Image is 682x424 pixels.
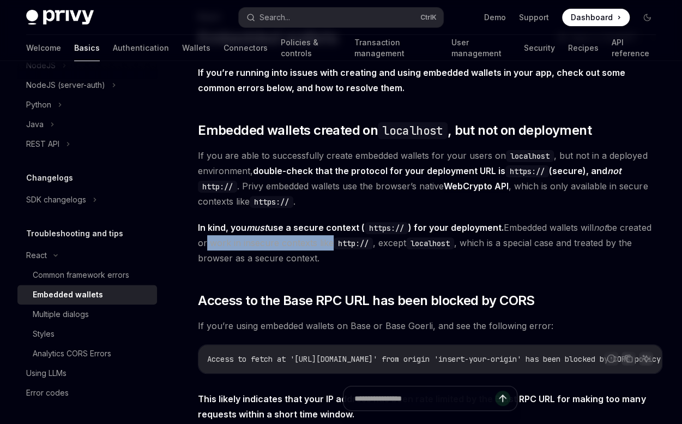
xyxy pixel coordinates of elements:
code: localhost [406,237,454,249]
a: Demo [484,12,506,23]
code: http:// [334,237,373,249]
strong: If you’re running into issues with creating and using embedded wallets in your app, check out som... [198,67,625,93]
code: localhost [506,150,554,162]
a: User management [451,35,511,61]
div: SDK changelogs [26,193,86,206]
em: must [246,222,268,233]
div: Python [26,98,51,111]
button: Copy the contents from the code block [621,351,636,366]
a: Support [519,12,549,23]
span: If you’re using embedded wallets on Base or Base Goerli, and see the following error: [198,318,662,333]
div: Java [26,118,44,131]
div: Analytics CORS Errors [33,347,111,360]
div: Using LLMs [26,367,67,380]
a: Welcome [26,35,61,61]
button: Report incorrect code [604,351,618,366]
a: Transaction management [354,35,438,61]
a: Multiple dialogs [17,304,157,324]
span: Embedded wallets will be created or work in insecure contexts like , except , which is a special ... [198,220,662,266]
button: Search...CtrlK [239,8,443,27]
span: Dashboard [571,12,613,23]
div: Common framework errors [33,268,129,282]
strong: double-check that the protocol for your deployment URL is (secure), and [198,165,621,192]
div: REST API [26,138,59,151]
span: Access to the Base RPC URL has been blocked by CORS [198,292,534,309]
a: Recipes [568,35,599,61]
img: dark logo [26,10,94,25]
a: WebCrypto API [444,181,509,192]
button: Send message [495,391,510,406]
code: https:// [250,196,293,208]
div: React [26,249,47,262]
a: Analytics CORS Errors [17,344,157,363]
div: Embedded wallets [33,288,103,301]
a: Wallets [182,35,210,61]
h5: Troubleshooting and tips [26,227,123,240]
div: NodeJS (server-auth) [26,79,105,92]
a: Common framework errors [17,265,157,285]
span: If you are able to successfully create embedded wallets for your users on , but not in a deployed... [198,148,662,209]
button: Toggle dark mode [638,9,656,26]
em: not [594,222,607,233]
a: Authentication [113,35,169,61]
span: Ctrl K [420,13,437,22]
a: Error codes [17,383,157,403]
code: https:// [505,165,549,177]
button: Ask AI [639,351,653,366]
a: Styles [17,324,157,344]
a: Security [524,35,555,61]
a: Embedded wallets [17,285,157,304]
a: Policies & controls [281,35,341,61]
a: Connectors [224,35,268,61]
em: not [607,165,621,176]
strong: In kind, you use a secure context ( ) for your deployment. [198,222,504,233]
span: Embedded wallets created on , but not on deployment [198,122,592,139]
div: Multiple dialogs [33,308,89,321]
a: Basics [74,35,100,61]
code: https:// [365,222,408,234]
a: Using LLMs [17,363,157,383]
a: API reference [612,35,656,61]
a: Dashboard [562,9,630,26]
code: localhost [378,122,448,139]
span: Access to fetch at '[URL][DOMAIN_NAME]' from origin 'insert-your-origin' has been blocked by CORS... [207,354,674,364]
h5: Changelogs [26,171,73,184]
div: Styles [33,327,55,341]
div: Search... [259,11,290,24]
div: Error codes [26,386,69,399]
code: http:// [198,181,237,193]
